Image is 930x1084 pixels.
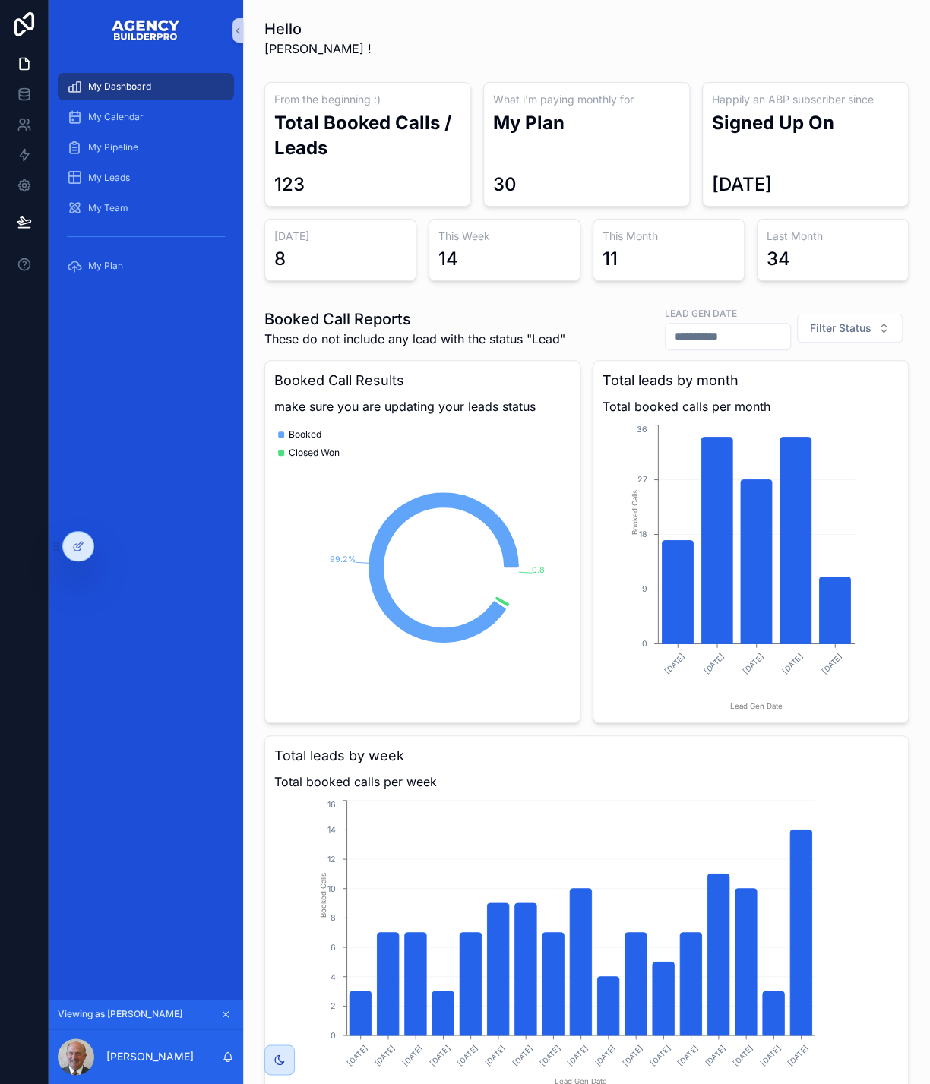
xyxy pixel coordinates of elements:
[642,584,647,594] tspan: 9
[274,745,899,766] h3: Total leads by week
[603,397,899,416] span: Total booked calls per month
[642,639,647,649] tspan: 0
[88,202,128,214] span: My Team
[429,1043,452,1067] text: [DATE]
[58,252,234,280] a: My Plan
[712,92,899,107] h3: Happily an ABP subscriber since
[274,172,305,197] div: 123
[493,172,517,197] div: 30
[649,1043,672,1067] text: [DATE]
[532,565,552,575] tspan: 0.8%
[264,308,565,330] h1: Booked Call Reports
[319,873,327,918] tspan: Booked Calls
[493,110,680,135] h2: My Plan
[111,18,181,43] img: App logo
[493,92,680,107] h3: What i'm paying monthly for
[58,194,234,222] a: My Team
[58,134,234,161] a: My Pipeline
[327,883,336,893] tspan: 10
[603,370,899,391] h3: Total leads by month
[539,1043,562,1067] text: [DATE]
[88,81,151,93] span: My Dashboard
[264,18,372,40] h1: Hello
[264,40,372,58] span: [PERSON_NAME] !
[730,702,783,710] tspan: Lead Gen Date
[373,1043,397,1067] text: [DATE]
[274,92,461,107] h3: From the beginning :)
[331,913,336,923] tspan: 8
[289,447,340,459] span: Closed Won
[665,306,737,320] label: Lead Gen Date
[331,942,336,952] tspan: 6
[58,1008,182,1020] span: Viewing as [PERSON_NAME]
[712,172,772,197] div: [DATE]
[781,652,805,675] text: [DATE]
[274,397,571,416] span: make sure you are updating your leads status
[702,652,726,675] text: [DATE]
[331,1001,336,1011] tspan: 2
[58,73,234,100] a: My Dashboard
[810,321,871,336] span: Filter Status
[758,1043,782,1067] text: [DATE]
[274,422,571,713] div: chart
[630,489,638,534] tspan: Booked Calls
[58,164,234,191] a: My Leads
[637,425,647,435] tspan: 36
[637,475,647,485] tspan: 27
[712,110,899,135] h2: Signed Up On
[327,855,336,864] tspan: 12
[603,229,735,244] h3: This Month
[603,422,899,713] div: chart
[274,773,899,791] span: Total booked calls per week
[438,247,458,271] div: 14
[820,652,843,675] text: [DATE]
[676,1043,700,1067] text: [DATE]
[331,972,336,981] tspan: 4
[274,110,461,160] h2: Total Booked Calls / Leads
[767,247,790,271] div: 34
[621,1043,644,1067] text: [DATE]
[331,1030,336,1040] tspan: 0
[330,555,356,564] tspan: 99.2%
[603,247,618,271] div: 11
[483,1043,507,1067] text: [DATE]
[456,1043,479,1067] text: [DATE]
[346,1043,369,1067] text: [DATE]
[58,103,234,131] a: My Calendar
[704,1043,727,1067] text: [DATE]
[88,260,123,272] span: My Plan
[639,529,647,539] tspan: 18
[289,428,321,441] span: Booked
[264,330,565,348] span: These do not include any lead with the status "Lead"
[593,1043,617,1067] text: [DATE]
[438,229,571,244] h3: This Week
[327,825,336,835] tspan: 14
[767,229,899,244] h3: Last Month
[49,61,243,302] div: scrollable content
[106,1049,194,1064] p: [PERSON_NAME]
[88,141,138,153] span: My Pipeline
[400,1043,424,1067] text: [DATE]
[511,1043,534,1067] text: [DATE]
[88,111,144,123] span: My Calendar
[566,1043,590,1067] text: [DATE]
[731,1043,754,1067] text: [DATE]
[274,370,571,391] h3: Booked Call Results
[327,800,336,810] tspan: 16
[797,314,903,343] button: Select Button
[786,1043,810,1067] text: [DATE]
[274,229,406,244] h3: [DATE]
[742,652,765,675] text: [DATE]
[88,172,130,184] span: My Leads
[663,652,686,675] text: [DATE]
[274,247,286,271] div: 8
